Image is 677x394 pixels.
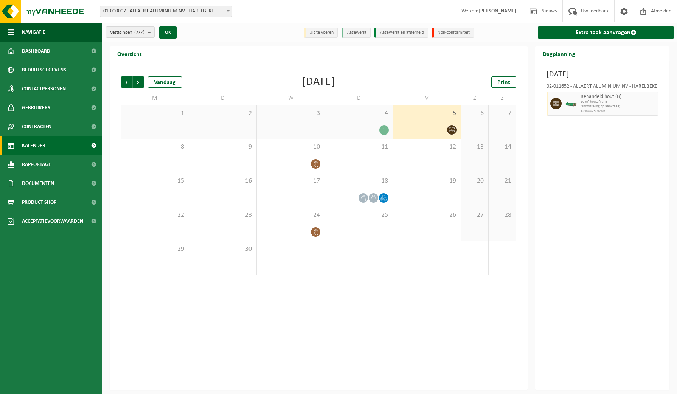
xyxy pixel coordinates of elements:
[106,26,155,38] button: Vestigingen(7/7)
[492,177,512,185] span: 21
[110,27,144,38] span: Vestigingen
[397,109,457,118] span: 5
[478,8,516,14] strong: [PERSON_NAME]
[581,94,656,100] span: Behandeld hout (B)
[432,28,474,38] li: Non-conformiteit
[497,79,510,85] span: Print
[393,92,461,105] td: V
[22,212,83,231] span: Acceptatievoorwaarden
[491,76,516,88] a: Print
[125,245,185,253] span: 29
[581,104,656,109] span: Omwisseling op aanvraag
[121,76,132,88] span: Vorige
[547,84,658,92] div: 02-011652 - ALLAERT ALUMINIUM NV - HARELBEKE
[22,174,54,193] span: Documenten
[492,109,512,118] span: 7
[134,30,144,35] count: (7/7)
[329,211,389,219] span: 25
[261,143,321,151] span: 10
[125,211,185,219] span: 22
[329,109,389,118] span: 4
[22,193,56,212] span: Product Shop
[110,46,149,61] h2: Overzicht
[261,109,321,118] span: 3
[125,143,185,151] span: 8
[489,92,516,105] td: Z
[261,177,321,185] span: 17
[374,28,428,38] li: Afgewerkt en afgemeld
[535,46,583,61] h2: Dagplanning
[125,109,185,118] span: 1
[461,92,489,105] td: Z
[148,76,182,88] div: Vandaag
[22,98,50,117] span: Gebruikers
[257,92,325,105] td: W
[22,23,45,42] span: Navigatie
[465,211,484,219] span: 27
[22,117,51,136] span: Contracten
[397,143,457,151] span: 12
[581,100,656,104] span: 10 m³ houtafval B
[22,42,50,60] span: Dashboard
[100,6,232,17] span: 01-000007 - ALLAERT ALUMINIUM NV - HARELBEKE
[492,143,512,151] span: 14
[302,76,335,88] div: [DATE]
[492,211,512,219] span: 28
[125,177,185,185] span: 15
[189,92,257,105] td: D
[581,109,656,113] span: T250002591806
[193,177,253,185] span: 16
[565,101,577,107] img: HK-XC-10-GN-00
[304,28,338,38] li: Uit te voeren
[22,136,45,155] span: Kalender
[397,211,457,219] span: 26
[538,26,674,39] a: Extra taak aanvragen
[465,109,484,118] span: 6
[379,125,389,135] div: 1
[159,26,177,39] button: OK
[193,245,253,253] span: 30
[465,177,484,185] span: 20
[22,60,66,79] span: Bedrijfsgegevens
[121,92,189,105] td: M
[261,211,321,219] span: 24
[325,92,393,105] td: D
[547,69,658,80] h3: [DATE]
[329,143,389,151] span: 11
[329,177,389,185] span: 18
[193,211,253,219] span: 23
[22,155,51,174] span: Rapportage
[133,76,144,88] span: Volgende
[342,28,371,38] li: Afgewerkt
[193,143,253,151] span: 9
[397,177,457,185] span: 19
[22,79,66,98] span: Contactpersonen
[465,143,484,151] span: 13
[193,109,253,118] span: 2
